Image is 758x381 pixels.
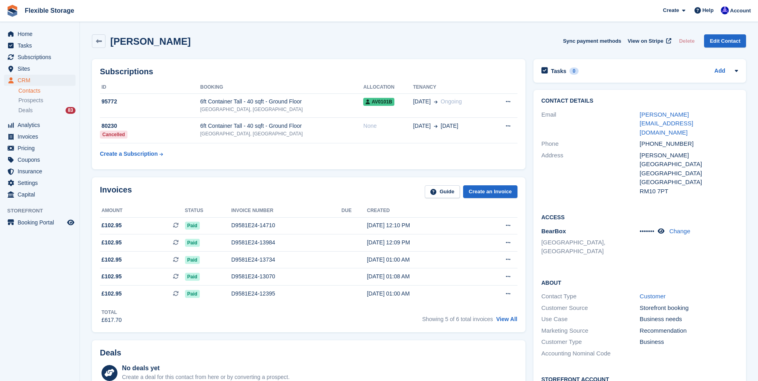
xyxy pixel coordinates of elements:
[66,107,76,114] div: 83
[200,106,363,113] div: [GEOGRAPHIC_DATA], [GEOGRAPHIC_DATA]
[110,36,191,47] h2: [PERSON_NAME]
[100,131,127,139] div: Cancelled
[541,278,738,286] h2: About
[100,185,132,198] h2: Invoices
[541,213,738,221] h2: Access
[101,238,122,247] span: £102.95
[367,272,475,281] div: [DATE] 01:08 AM
[730,7,751,15] span: Account
[101,256,122,264] span: £102.95
[640,293,666,300] a: Customer
[18,154,66,165] span: Coupons
[541,315,640,324] div: Use Case
[100,81,200,94] th: ID
[367,221,475,230] div: [DATE] 12:10 PM
[18,52,66,63] span: Subscriptions
[101,290,122,298] span: £102.95
[363,98,394,106] span: AV0101b
[185,273,200,281] span: Paid
[185,256,200,264] span: Paid
[200,130,363,137] div: [GEOGRAPHIC_DATA], [GEOGRAPHIC_DATA]
[714,67,725,76] a: Add
[367,256,475,264] div: [DATE] 01:00 AM
[18,28,66,40] span: Home
[100,67,517,76] h2: Subscriptions
[541,98,738,104] h2: Contact Details
[640,178,738,187] div: [GEOGRAPHIC_DATA]
[18,189,66,200] span: Capital
[4,52,76,63] a: menu
[18,107,33,114] span: Deals
[18,119,66,131] span: Analytics
[185,239,200,247] span: Paid
[640,304,738,313] div: Storefront booking
[625,34,673,48] a: View on Stripe
[4,189,76,200] a: menu
[18,131,66,142] span: Invoices
[413,97,431,106] span: [DATE]
[200,81,363,94] th: Booking
[4,217,76,228] a: menu
[541,151,640,196] div: Address
[413,122,431,130] span: [DATE]
[640,151,738,169] div: [PERSON_NAME][GEOGRAPHIC_DATA]
[676,34,698,48] button: Delete
[122,363,289,373] div: No deals yet
[4,28,76,40] a: menu
[18,96,76,105] a: Prospects
[101,272,122,281] span: £102.95
[18,143,66,154] span: Pricing
[18,40,66,51] span: Tasks
[422,316,493,322] span: Showing 5 of 6 total invoices
[367,238,475,247] div: [DATE] 12:09 PM
[551,67,567,75] h2: Tasks
[100,204,185,217] th: Amount
[4,177,76,189] a: menu
[100,122,200,130] div: 80230
[100,150,158,158] div: Create a Subscription
[425,185,460,198] a: Guide
[4,119,76,131] a: menu
[101,316,122,324] div: £617.70
[66,218,76,227] a: Preview store
[200,122,363,130] div: 6ft Container Tall - 40 sqft - Ground Floor
[231,221,342,230] div: D9581E24-14710
[7,207,80,215] span: Storefront
[569,67,579,75] div: 0
[563,34,621,48] button: Sync payment methods
[704,34,746,48] a: Edit Contact
[342,204,367,217] th: Due
[185,222,200,230] span: Paid
[367,290,475,298] div: [DATE] 01:00 AM
[231,204,342,217] th: Invoice number
[367,204,475,217] th: Created
[185,290,200,298] span: Paid
[4,143,76,154] a: menu
[4,131,76,142] a: menu
[640,169,738,178] div: [GEOGRAPHIC_DATA]
[628,37,663,45] span: View on Stripe
[640,187,738,196] div: RM10 7PT
[231,272,342,281] div: D9581E24-13070
[541,337,640,347] div: Customer Type
[18,63,66,74] span: Sites
[640,315,738,324] div: Business needs
[541,228,566,234] span: BearBox
[4,166,76,177] a: menu
[4,75,76,86] a: menu
[669,228,690,234] a: Change
[541,349,640,358] div: Accounting Nominal Code
[363,122,413,130] div: None
[541,110,640,137] div: Email
[231,290,342,298] div: D9581E24-12395
[101,221,122,230] span: £102.95
[18,87,76,95] a: Contacts
[640,139,738,149] div: [PHONE_NUMBER]
[101,309,122,316] div: Total
[663,6,679,14] span: Create
[541,238,640,256] li: [GEOGRAPHIC_DATA], [GEOGRAPHIC_DATA]
[231,238,342,247] div: D9581E24-13984
[18,166,66,177] span: Insurance
[640,111,693,136] a: [PERSON_NAME][EMAIL_ADDRESS][DOMAIN_NAME]
[702,6,714,14] span: Help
